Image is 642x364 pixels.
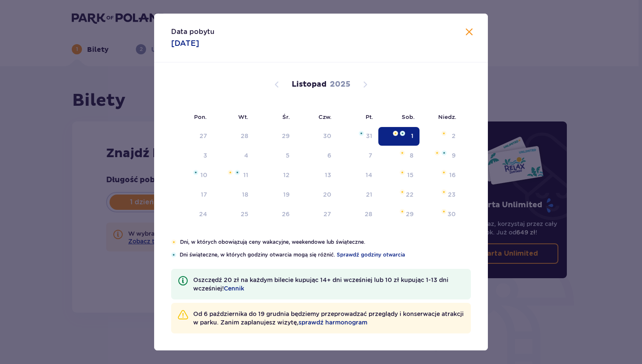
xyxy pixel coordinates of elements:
div: 30 [323,132,331,140]
p: Dni, w których obowiązują ceny wakacyjne, weekendowe lub świąteczne. [180,238,471,246]
a: Sprawdź godziny otwarcia [337,251,405,259]
td: poniedziałek, 10 listopada 2025 [171,166,213,185]
a: Cennik [224,284,244,293]
p: Listopad [292,79,327,90]
div: 5 [286,151,290,160]
small: Niedz. [438,113,456,120]
button: Zamknij [464,27,474,38]
div: 20 [323,190,331,199]
div: 2 [452,132,456,140]
small: Czw. [318,113,332,120]
td: wtorek, 4 listopada 2025 [213,147,254,165]
td: czwartek, 20 listopada 2025 [296,186,338,204]
img: Niebieska gwiazdka [193,170,198,175]
p: Od 6 października do 19 grudnia będziemy przeprowadzać przeglądy i konserwacje atrakcji w parku. ... [193,310,464,327]
div: 28 [241,132,248,140]
p: Oszczędź 20 zł na każdym bilecie kupując 14+ dni wcześniej lub 10 zł kupując 1-13 dni wcześniej! [193,276,464,293]
div: 6 [327,151,331,160]
div: 15 [407,171,414,179]
small: Wt. [238,113,248,120]
td: poniedziałek, 17 listopada 2025 [171,186,213,204]
div: 29 [406,210,414,218]
p: [DATE] [171,38,199,48]
small: Śr. [282,113,290,120]
img: Pomarańczowa gwiazdka [400,150,405,155]
div: 23 [448,190,456,199]
img: Niebieska gwiazdka [171,252,176,257]
td: sobota, 22 listopada 2025 [378,186,420,204]
div: 27 [324,210,331,218]
td: czwartek, 30 października 2025 [296,127,338,146]
div: 16 [449,171,456,179]
div: 8 [410,151,414,160]
td: czwartek, 13 listopada 2025 [296,166,338,185]
div: 31 [366,132,372,140]
div: 26 [282,210,290,218]
div: 28 [365,210,372,218]
td: środa, 5 listopada 2025 [254,147,296,165]
td: wtorek, 28 października 2025 [213,127,254,146]
img: Niebieska gwiazdka [400,131,405,136]
div: 25 [241,210,248,218]
td: sobota, 29 listopada 2025 [378,205,420,224]
img: Pomarańczowa gwiazdka [441,170,447,175]
td: niedziela, 30 listopada 2025 [420,205,462,224]
div: 1 [411,132,414,140]
td: piątek, 31 października 2025 [337,127,378,146]
img: Pomarańczowa gwiazdka [441,189,447,195]
img: Pomarańczowa gwiazdka [441,131,447,136]
td: środa, 29 października 2025 [254,127,296,146]
div: 30 [448,210,456,218]
td: poniedziałek, 24 listopada 2025 [171,205,213,224]
img: Pomarańczowa gwiazdka [441,209,447,214]
td: czwartek, 6 listopada 2025 [296,147,338,165]
div: 17 [201,190,207,199]
div: 11 [243,171,248,179]
td: środa, 12 listopada 2025 [254,166,296,185]
td: piątek, 21 listopada 2025 [337,186,378,204]
img: Pomarańczowa gwiazdka [400,189,405,195]
td: sobota, 15 listopada 2025 [378,166,420,185]
a: sprawdź harmonogram [298,318,367,327]
p: Dni świąteczne, w których godziny otwarcia mogą się różnić. [180,251,471,259]
div: 4 [244,151,248,160]
td: niedziela, 2 listopada 2025 [420,127,462,146]
img: Pomarańczowa gwiazdka [393,131,398,136]
td: poniedziałek, 3 listopada 2025 [171,147,213,165]
td: piątek, 28 listopada 2025 [337,205,378,224]
img: Pomarańczowa gwiazdka [434,150,440,155]
img: Pomarańczowa gwiazdka [228,170,233,175]
p: 2025 [330,79,350,90]
img: Pomarańczowa gwiazdka [171,240,177,245]
img: Niebieska gwiazdka [442,150,447,155]
td: niedziela, 16 listopada 2025 [420,166,462,185]
img: Pomarańczowa gwiazdka [400,209,405,214]
div: 22 [406,190,414,199]
img: Niebieska gwiazdka [359,131,364,136]
div: 3 [203,151,207,160]
button: Następny miesiąc [360,79,370,90]
div: 24 [199,210,207,218]
div: 27 [200,132,207,140]
img: Niebieska gwiazdka [235,170,240,175]
td: środa, 19 listopada 2025 [254,186,296,204]
td: Data zaznaczona. sobota, 1 listopada 2025 [378,127,420,146]
td: wtorek, 25 listopada 2025 [213,205,254,224]
div: 10 [200,171,207,179]
div: 9 [452,151,456,160]
small: Sob. [402,113,415,120]
td: niedziela, 9 listopada 2025 [420,147,462,165]
p: Data pobytu [171,27,214,37]
div: 12 [283,171,290,179]
div: 19 [283,190,290,199]
div: 13 [325,171,331,179]
td: poniedziałek, 27 października 2025 [171,127,213,146]
button: Poprzedni miesiąc [272,79,282,90]
small: Pon. [194,113,207,120]
td: wtorek, 11 listopada 2025 [213,166,254,185]
div: 18 [242,190,248,199]
td: piątek, 14 listopada 2025 [337,166,378,185]
div: 14 [366,171,372,179]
